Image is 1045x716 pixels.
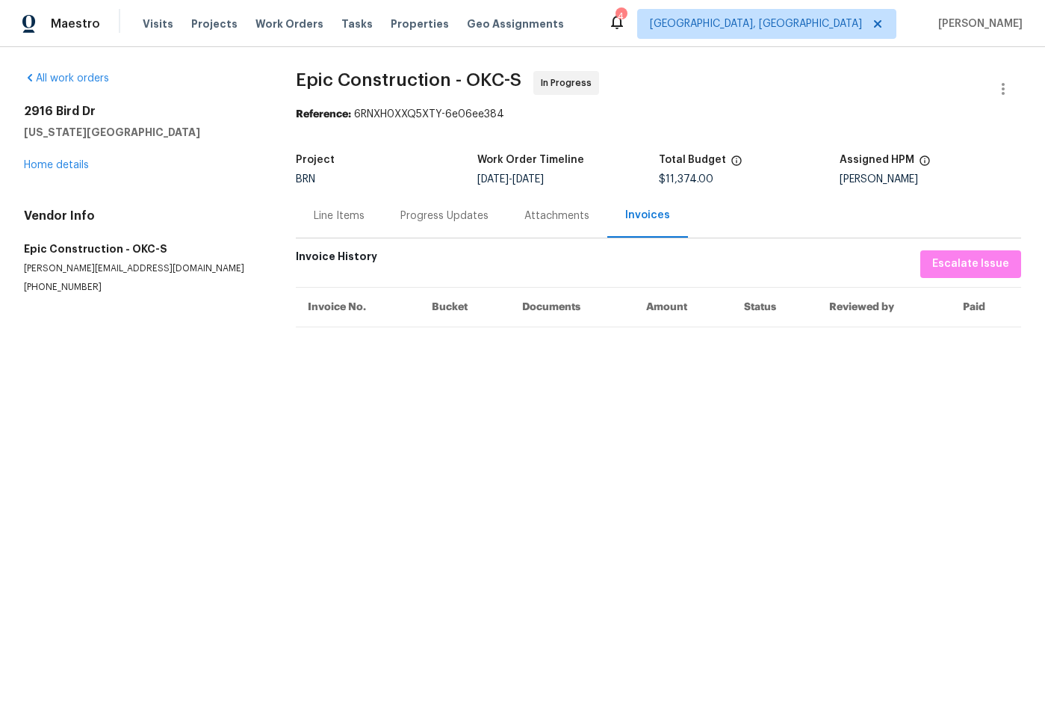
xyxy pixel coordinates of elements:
[314,209,365,223] div: Line Items
[296,155,335,165] h5: Project
[477,155,584,165] h5: Work Order Timeline
[659,155,726,165] h5: Total Budget
[24,241,260,256] h5: Epic Construction - OKC-S
[951,287,1021,327] th: Paid
[477,174,509,185] span: [DATE]
[391,16,449,31] span: Properties
[24,281,260,294] p: [PHONE_NUMBER]
[512,174,544,185] span: [DATE]
[24,104,260,119] h2: 2916 Bird Dr
[341,19,373,29] span: Tasks
[467,16,564,31] span: Geo Assignments
[24,125,260,140] h5: [US_STATE][GEOGRAPHIC_DATA]
[24,160,89,170] a: Home details
[817,287,952,327] th: Reviewed by
[191,16,238,31] span: Projects
[24,262,260,275] p: [PERSON_NAME][EMAIL_ADDRESS][DOMAIN_NAME]
[296,109,351,120] b: Reference:
[625,208,670,223] div: Invoices
[732,287,816,327] th: Status
[296,71,521,89] span: Epic Construction - OKC-S
[420,287,510,327] th: Bucket
[919,155,931,174] span: The hpm assigned to this work order.
[255,16,323,31] span: Work Orders
[634,287,732,327] th: Amount
[24,73,109,84] a: All work orders
[541,75,598,90] span: In Progress
[51,16,100,31] span: Maestro
[932,255,1009,274] span: Escalate Issue
[400,209,489,223] div: Progress Updates
[524,209,589,223] div: Attachments
[615,9,626,24] div: 4
[143,16,173,31] span: Visits
[659,174,713,185] span: $11,374.00
[24,209,260,223] h4: Vendor Info
[731,155,742,174] span: The total cost of line items that have been proposed by Opendoor. This sum includes line items th...
[296,174,315,185] span: BRN
[650,16,862,31] span: [GEOGRAPHIC_DATA], [GEOGRAPHIC_DATA]
[510,287,634,327] th: Documents
[296,107,1021,122] div: 6RNXH0XXQ5XTY-6e06ee384
[840,155,914,165] h5: Assigned HPM
[477,174,544,185] span: -
[932,16,1023,31] span: [PERSON_NAME]
[920,250,1021,278] button: Escalate Issue
[296,250,377,271] h6: Invoice History
[296,287,420,327] th: Invoice No.
[840,174,1021,185] div: [PERSON_NAME]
